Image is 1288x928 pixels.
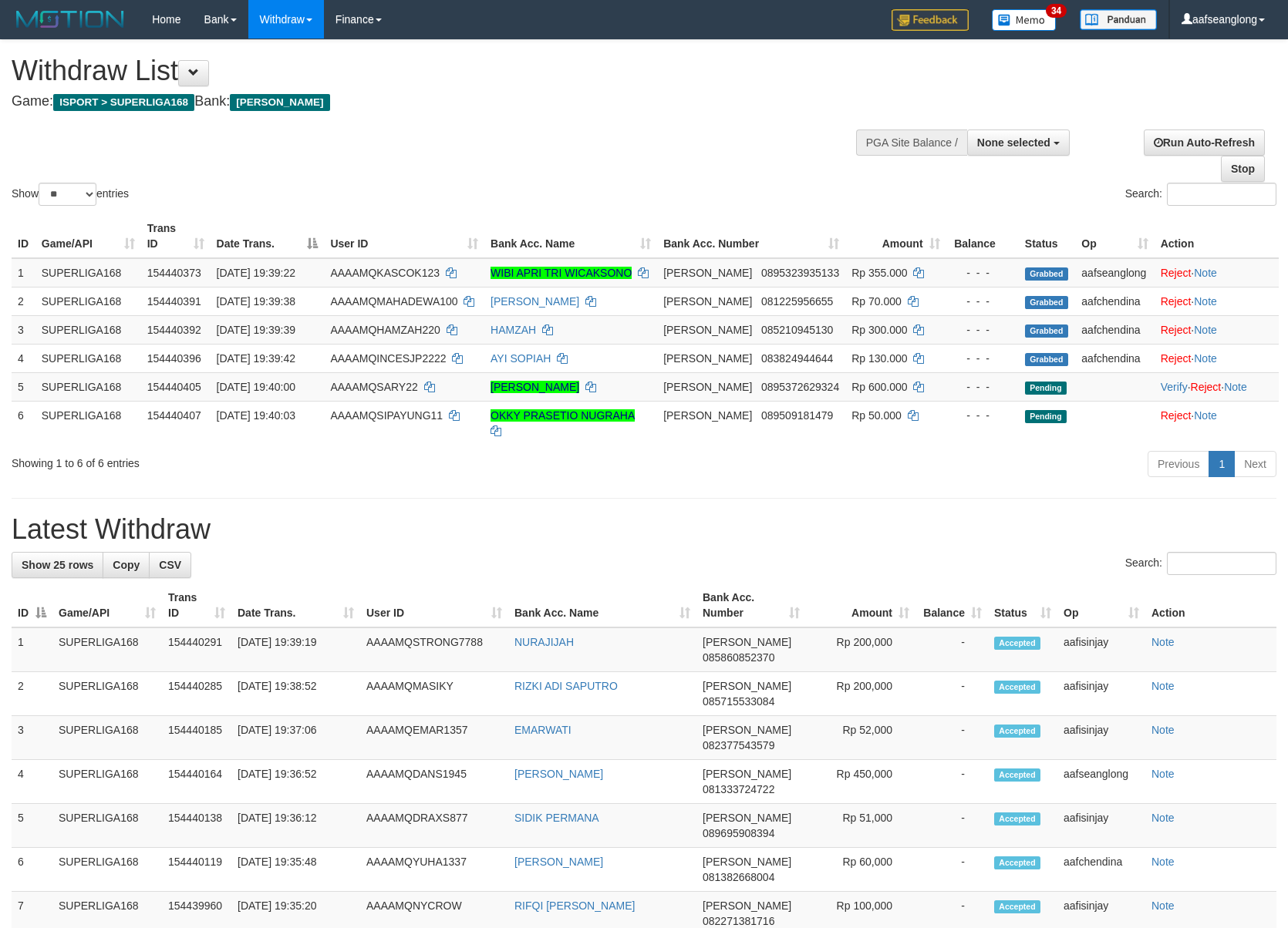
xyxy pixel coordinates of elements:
td: [DATE] 19:39:19 [231,627,360,672]
th: Bank Acc. Name: activate to sort column ascending [484,214,657,258]
span: ISPORT > SUPERLIGA168 [53,94,194,111]
td: Rp 51,000 [806,804,915,848]
a: HAMZAH [491,324,536,336]
td: aafchendina [1075,287,1154,315]
th: Status: activate to sort column ascending [988,583,1057,627]
td: SUPERLIGA168 [35,315,141,344]
th: Balance: activate to sort column ascending [915,583,988,627]
a: Reject [1161,409,1192,422]
span: Rp 300.000 [851,324,907,336]
span: [DATE] 19:39:42 [217,352,295,365]
a: Previous [1148,451,1209,477]
span: Copy 082271381716 to clipboard [703,915,774,927]
span: Accepted [994,900,1040,913]
span: Rp 70.000 [851,295,902,308]
th: Status [1019,214,1075,258]
span: [PERSON_NAME] [703,856,791,868]
a: Reject [1161,324,1192,336]
th: Amount: activate to sort column ascending [845,214,946,258]
td: - [915,760,988,804]
span: Copy [113,559,140,571]
span: [DATE] 19:40:03 [217,409,295,422]
span: [PERSON_NAME] [663,324,752,336]
td: AAAAMQDANS1945 [360,760,508,804]
td: AAAAMQDRAXS877 [360,804,508,848]
span: [PERSON_NAME] [703,724,791,736]
span: [DATE] 19:40:00 [217,381,295,393]
th: User ID: activate to sort column ascending [360,583,508,627]
a: [PERSON_NAME] [491,381,579,393]
td: SUPERLIGA168 [52,804,162,848]
a: EMARWATI [514,724,572,736]
th: Bank Acc. Number: activate to sort column ascending [657,214,845,258]
span: Copy 081382668004 to clipboard [703,871,774,883]
td: [DATE] 19:35:48 [231,848,360,892]
a: Next [1234,451,1276,477]
td: · [1155,401,1279,445]
div: - - - [953,379,1013,395]
a: OKKY PRASETIO NUGRAHA [491,409,634,422]
span: [PERSON_NAME] [703,812,791,824]
a: Show 25 rows [12,552,103,578]
td: aafisinjay [1057,672,1145,716]
th: Balance [946,214,1019,258]
td: SUPERLIGA168 [52,627,162,672]
td: - [915,716,988,760]
td: aafchendina [1075,315,1154,344]
a: Note [1194,409,1217,422]
th: Date Trans.: activate to sort column descending [211,214,325,258]
span: [PERSON_NAME] [663,381,752,393]
input: Search: [1167,552,1276,575]
span: AAAAMQSIPAYUNG11 [330,409,443,422]
span: Accepted [994,725,1040,738]
a: Reject [1161,352,1192,365]
td: 2 [12,287,35,315]
th: Action [1145,583,1276,627]
td: aafisinjay [1057,627,1145,672]
td: [DATE] 19:36:52 [231,760,360,804]
span: [PERSON_NAME] [703,680,791,692]
span: [PERSON_NAME] [663,409,752,422]
span: Grabbed [1025,324,1068,338]
td: SUPERLIGA168 [35,258,141,287]
div: - - - [953,322,1013,338]
td: 5 [12,372,35,401]
span: Pending [1025,410,1067,423]
span: None selected [977,136,1050,149]
a: RIZKI ADI SAPUTRO [514,680,618,692]
span: AAAAMQINCESJP2222 [330,352,446,365]
td: SUPERLIGA168 [52,848,162,892]
span: 154440396 [147,352,201,365]
td: 2 [12,672,52,716]
span: Copy 0895323935133 to clipboard [761,267,839,279]
span: [DATE] 19:39:22 [217,267,295,279]
td: SUPERLIGA168 [35,372,141,401]
a: NURAJIJAH [514,636,574,648]
a: Reject [1161,295,1192,308]
td: 3 [12,315,35,344]
span: CSV [159,559,181,571]
td: 154440285 [162,672,231,716]
a: Run Auto-Refresh [1144,129,1265,156]
label: Search: [1125,183,1276,206]
td: Rp 200,000 [806,672,915,716]
a: Note [1194,352,1217,365]
td: Rp 450,000 [806,760,915,804]
td: - [915,804,988,848]
td: SUPERLIGA168 [35,287,141,315]
th: Op: activate to sort column ascending [1057,583,1145,627]
td: 4 [12,344,35,372]
span: Rp 130.000 [851,352,907,365]
td: 154440119 [162,848,231,892]
div: - - - [953,351,1013,366]
div: Showing 1 to 6 of 6 entries [12,449,525,471]
span: 34 [1046,4,1067,18]
a: Note [1151,768,1175,780]
td: SUPERLIGA168 [52,760,162,804]
td: [DATE] 19:38:52 [231,672,360,716]
td: 1 [12,258,35,287]
span: [PERSON_NAME] [663,352,752,365]
td: 6 [12,401,35,445]
td: aafisinjay [1057,804,1145,848]
td: aafchendina [1057,848,1145,892]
